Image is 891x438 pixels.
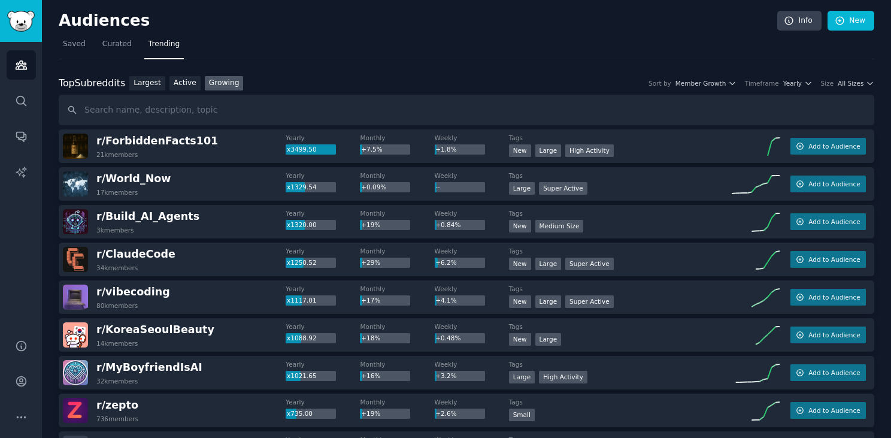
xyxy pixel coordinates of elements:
input: Search name, description, topic [59,95,874,125]
span: x1088.92 [287,334,317,342]
span: +1.8% [435,146,456,153]
dt: Weekly [435,285,509,293]
a: Saved [59,35,90,59]
dt: Tags [509,398,732,406]
dt: Yearly [286,209,360,218]
div: Large [535,295,562,308]
dt: Yearly [286,398,360,406]
div: Super Active [539,182,587,195]
img: KoreaSeoulBeauty [63,322,88,348]
a: Curated [98,35,136,59]
button: Add to Audience [790,402,866,419]
span: Add to Audience [808,180,860,188]
dt: Yearly [286,134,360,142]
div: High Activity [539,371,587,383]
span: Add to Audience [808,142,860,150]
div: New [509,144,531,157]
span: x1117.01 [287,297,317,304]
h2: Audiences [59,11,777,31]
div: 80k members [96,301,138,310]
img: GummySearch logo [7,11,35,32]
dt: Monthly [360,134,434,142]
dt: Yearly [286,171,360,180]
dt: Weekly [435,171,509,180]
span: +29% [361,259,380,266]
img: ClaudeCode [63,247,88,272]
span: Member Growth [675,79,726,87]
div: Large [509,371,535,383]
dt: Weekly [435,209,509,218]
span: Add to Audience [808,331,860,339]
span: +0.84% [435,221,460,228]
div: New [509,220,531,232]
a: Growing [205,76,244,91]
span: r/ Build_AI_Agents [96,210,199,222]
span: r/ ClaudeCode [96,248,175,260]
dt: Monthly [360,360,434,368]
dt: Monthly [360,171,434,180]
dt: Weekly [435,322,509,331]
dt: Tags [509,360,732,368]
span: Saved [63,39,86,50]
span: +6.2% [435,259,456,266]
span: x1021.65 [287,372,317,379]
dt: Tags [509,285,732,293]
span: All Sizes [838,79,863,87]
span: +4.1% [435,297,456,304]
a: Active [169,76,201,91]
button: Add to Audience [790,251,866,268]
div: Size [821,79,834,87]
a: New [828,11,874,31]
span: Add to Audience [808,406,860,415]
span: x1329.54 [287,183,317,191]
span: r/ World_Now [96,173,171,185]
dt: Yearly [286,360,360,368]
span: x1250.52 [287,259,317,266]
span: x735.00 [287,410,313,417]
div: 3k members [96,226,134,234]
button: Add to Audience [790,213,866,230]
div: New [509,295,531,308]
button: Add to Audience [790,364,866,381]
button: Add to Audience [790,176,866,192]
button: Add to Audience [790,138,866,155]
dt: Monthly [360,398,434,406]
div: 736 members [96,415,138,423]
button: Add to Audience [790,327,866,343]
span: Yearly [783,79,802,87]
button: Member Growth [675,79,737,87]
button: Add to Audience [790,289,866,306]
img: MyBoyfriendIsAI [63,360,88,385]
dt: Monthly [360,285,434,293]
a: Info [777,11,822,31]
div: Large [509,182,535,195]
span: +7.5% [361,146,382,153]
span: Add to Audience [808,368,860,377]
div: Small [509,409,535,421]
span: Trending [148,39,180,50]
span: -- [435,183,440,191]
span: +19% [361,221,380,228]
dt: Tags [509,247,732,255]
img: ForbiddenFacts101 [63,134,88,159]
a: Largest [129,76,165,91]
span: r/ zepto [96,399,138,411]
span: Curated [102,39,132,50]
dt: Tags [509,171,732,180]
div: 21k members [96,150,138,159]
button: Yearly [783,79,813,87]
span: +19% [361,410,380,417]
img: Build_AI_Agents [63,209,88,234]
div: High Activity [565,144,614,157]
div: New [509,258,531,270]
dt: Yearly [286,322,360,331]
div: 17k members [96,188,138,197]
dt: Weekly [435,247,509,255]
img: vibecoding [63,285,88,310]
div: New [509,333,531,346]
dt: Weekly [435,134,509,142]
span: +0.09% [361,183,386,191]
div: Sort by [648,79,671,87]
div: 32k members [96,377,138,385]
dt: Weekly [435,360,509,368]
